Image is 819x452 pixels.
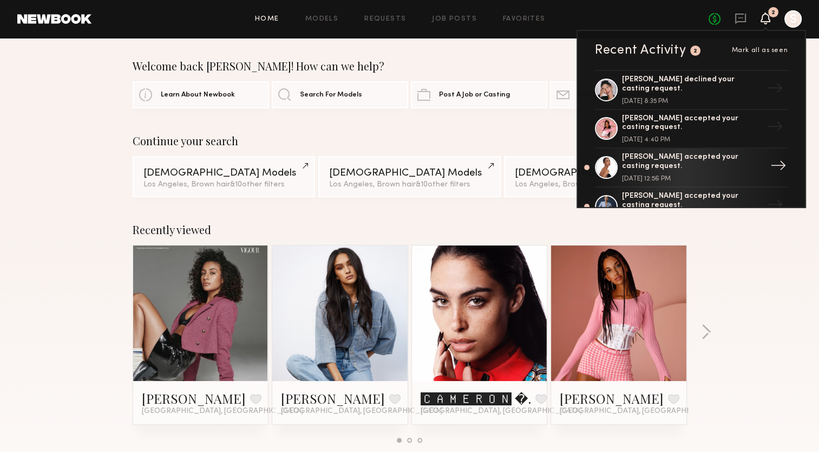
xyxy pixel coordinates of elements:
div: [PERSON_NAME] accepted your casting request. [622,114,763,133]
a: Favorites [503,16,546,23]
a: [PERSON_NAME] [281,390,385,407]
span: Learn About Newbook [161,92,235,99]
div: Recently viewed [133,223,687,236]
div: [DATE] 8:35 PM [622,98,763,105]
div: [PERSON_NAME] accepted your casting request. [622,192,763,210]
span: [GEOGRAPHIC_DATA], [GEOGRAPHIC_DATA] [142,407,303,416]
div: → [763,192,788,221]
span: [GEOGRAPHIC_DATA], [GEOGRAPHIC_DATA] [560,407,721,416]
a: S [784,10,802,28]
span: [GEOGRAPHIC_DATA], [GEOGRAPHIC_DATA] [281,407,442,416]
div: Recent Activity [595,44,686,57]
div: [DEMOGRAPHIC_DATA] Models [515,168,676,178]
span: Mark all as seen [731,47,788,54]
a: Contact Account Manager [550,81,686,108]
div: → [766,153,791,182]
span: Search For Models [300,92,362,99]
a: Models [305,16,338,23]
span: & 10 other filter s [230,181,285,188]
div: Continue your search [133,134,687,147]
div: [DEMOGRAPHIC_DATA] Models [329,168,490,178]
div: [DATE] 4:40 PM [622,137,763,143]
a: Job Posts [432,16,477,23]
span: [GEOGRAPHIC_DATA], [GEOGRAPHIC_DATA] [421,407,582,416]
a: [DEMOGRAPHIC_DATA] ModelsLos Angeles, Brown hair&9other filters [504,156,686,197]
div: Los Angeles, Brown hair [515,181,676,189]
a: [DEMOGRAPHIC_DATA] ModelsLos Angeles, Brown hair&10other filters [133,156,315,197]
div: Welcome back [PERSON_NAME]! How can we help? [133,60,687,73]
a: [PERSON_NAME] accepted your casting request.→ [595,188,788,227]
a: Post A Job or Casting [411,81,547,108]
div: Los Angeles, Brown hair [143,181,304,189]
a: Search For Models [272,81,408,108]
a: [PERSON_NAME] declined your casting request.[DATE] 8:35 PM→ [595,70,788,110]
div: 2 [771,10,775,16]
a: [PERSON_NAME] [560,390,664,407]
a: [PERSON_NAME] [142,390,246,407]
div: Los Angeles, Brown hair [329,181,490,189]
span: Post A Job or Casting [439,92,510,99]
span: & 10 other filter s [416,181,470,188]
div: [PERSON_NAME] accepted your casting request. [622,153,763,171]
a: 🅲🅰🅼🅴🆁🅾🅽 �. [421,390,531,407]
a: [DEMOGRAPHIC_DATA] ModelsLos Angeles, Brown hair&10other filters [318,156,501,197]
div: [DEMOGRAPHIC_DATA] Models [143,168,304,178]
a: [PERSON_NAME] accepted your casting request.[DATE] 12:56 PM→ [595,148,788,188]
div: [PERSON_NAME] declined your casting request. [622,75,763,94]
a: Requests [364,16,406,23]
div: [DATE] 12:56 PM [622,176,763,182]
a: Home [255,16,279,23]
a: [PERSON_NAME] accepted your casting request.[DATE] 4:40 PM→ [595,110,788,149]
div: 2 [693,48,698,54]
div: → [763,114,788,143]
div: → [763,76,788,104]
a: Learn About Newbook [133,81,269,108]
